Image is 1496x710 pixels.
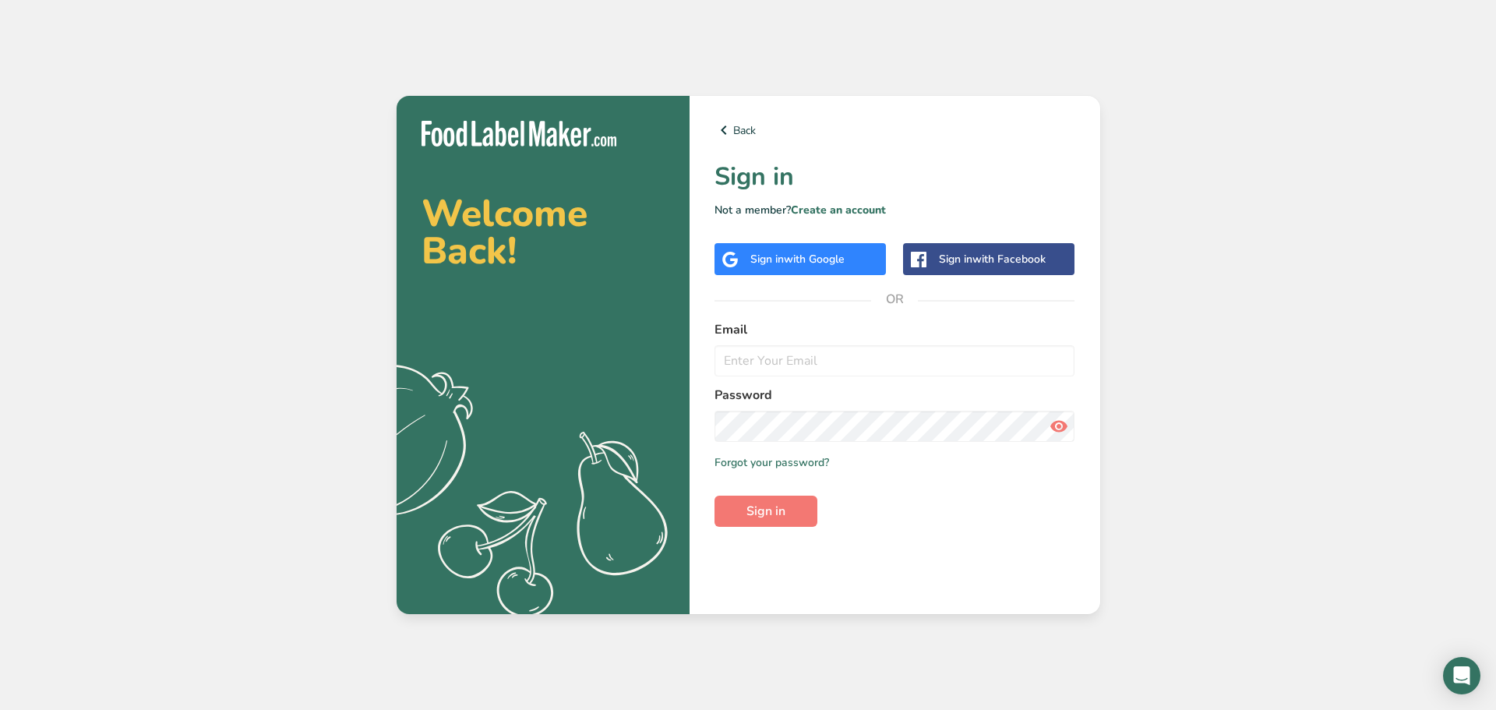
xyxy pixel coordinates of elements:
[784,252,845,267] span: with Google
[750,251,845,267] div: Sign in
[714,158,1075,196] h1: Sign in
[791,203,886,217] a: Create an account
[939,251,1046,267] div: Sign in
[972,252,1046,267] span: with Facebook
[422,195,665,270] h2: Welcome Back!
[714,121,1075,140] a: Back
[1443,657,1480,694] div: Open Intercom Messenger
[714,496,817,527] button: Sign in
[422,121,616,147] img: Food Label Maker
[714,345,1075,376] input: Enter Your Email
[871,276,918,323] span: OR
[714,202,1075,218] p: Not a member?
[714,320,1075,339] label: Email
[746,502,785,521] span: Sign in
[714,386,1075,404] label: Password
[714,454,829,471] a: Forgot your password?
